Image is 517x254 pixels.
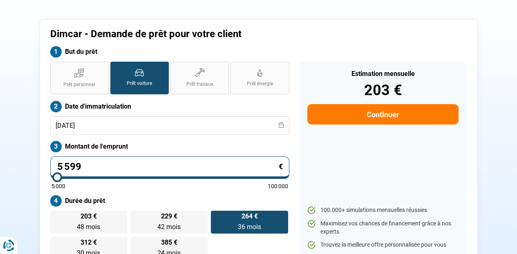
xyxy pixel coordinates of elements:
span: 36 mois [238,223,261,231]
li: Maximisez vos chances de financement grâce à nos experts [307,220,458,236]
label: Durée du prêt [50,195,289,207]
span: Prêt énergie [247,80,273,87]
label: But du prêt [50,46,289,58]
span: 312 € [81,239,97,246]
span: 48 mois [77,223,100,231]
label: Montant de l'emprunt [50,141,289,152]
input: jj/mm/aaaa [50,116,289,135]
div: 203 € [307,83,458,98]
span: Prêt voiture [127,80,152,87]
span: 5 000 [51,183,65,189]
span: 203 € [81,213,97,220]
span: 229 € [161,213,177,220]
div: Estimation mensuelle [307,71,458,77]
li: 100.000+ simulations mensuelles réussies [307,206,458,214]
label: Date d'immatriculation [50,101,289,112]
span: 42 mois [157,223,181,231]
span: 385 € [161,239,177,246]
span: Prêt personnel [63,81,95,88]
button: Continuer [307,104,458,125]
h1: Dimcar - Demande de prêt pour votre client [50,28,360,40]
span: 100 000 [268,183,288,189]
span: 264 € [242,213,258,220]
li: Trouvez la meilleure offre personnalisée pour vous [307,241,458,249]
span: € [279,163,283,170]
span: Prêt travaux [186,81,213,88]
